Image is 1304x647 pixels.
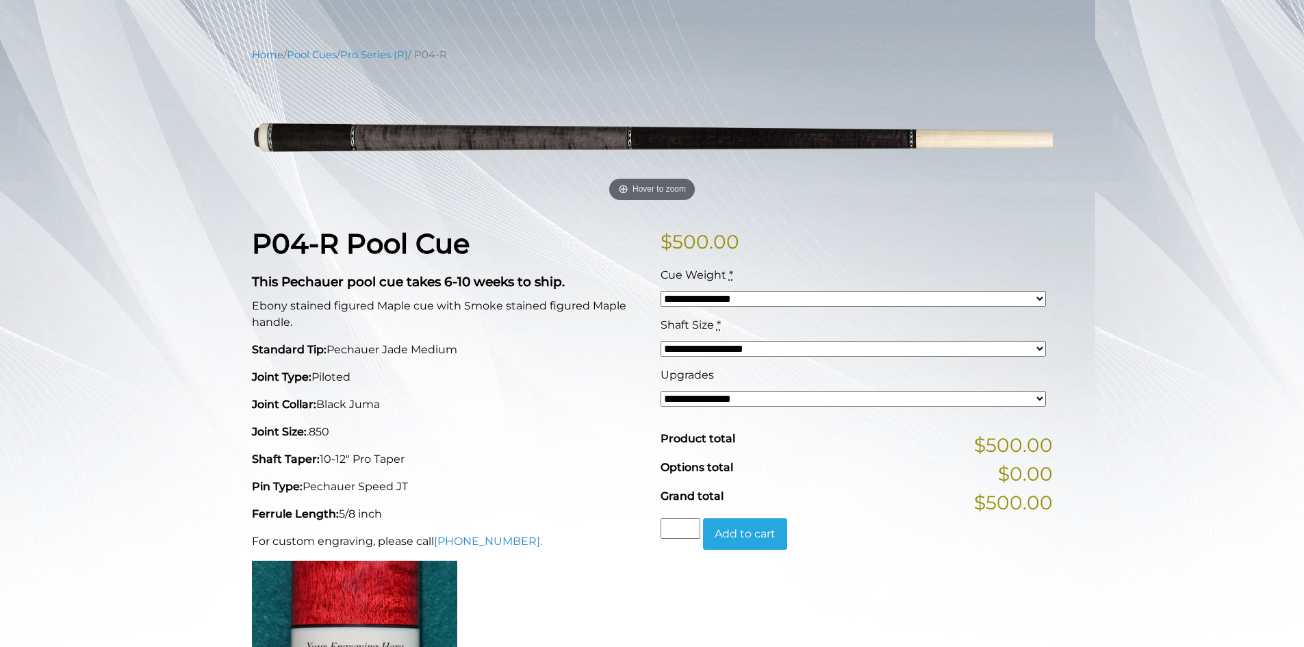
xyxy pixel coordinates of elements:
[252,274,565,290] strong: This Pechauer pool cue takes 6-10 weeks to ship.
[252,73,1053,206] img: P04-N.png
[252,451,644,468] p: 10-12" Pro Taper
[252,342,644,358] p: Pechauer Jade Medium
[661,318,714,331] span: Shaft Size
[974,488,1053,517] span: $500.00
[434,535,542,548] a: [PHONE_NUMBER].
[287,49,337,61] a: Pool Cues
[661,230,739,253] bdi: 500.00
[252,369,644,385] p: Piloted
[252,47,1053,62] nav: Breadcrumb
[252,480,303,493] strong: Pin Type:
[252,533,644,550] p: For custom engraving, please call
[252,227,470,260] strong: P04-R Pool Cue
[252,425,307,438] strong: Joint Size:
[703,518,787,550] button: Add to cart
[661,268,726,281] span: Cue Weight
[717,318,721,331] abbr: required
[661,432,735,445] span: Product total
[252,396,644,413] p: Black Juma
[661,490,724,503] span: Grand total
[661,518,700,539] input: Product quantity
[252,453,320,466] strong: Shaft Taper:
[252,507,339,520] strong: Ferrule Length:
[252,73,1053,206] a: Hover to zoom
[252,506,644,522] p: 5/8 inch
[340,49,408,61] a: Pro Series (R)
[252,370,311,383] strong: Joint Type:
[252,343,327,356] strong: Standard Tip:
[974,431,1053,459] span: $500.00
[252,479,644,495] p: Pechauer Speed JT
[252,424,644,440] p: .850
[661,368,714,381] span: Upgrades
[252,298,644,331] p: Ebony stained figured Maple cue with Smoke stained figured Maple handle.
[729,268,733,281] abbr: required
[661,230,672,253] span: $
[998,459,1053,488] span: $0.00
[252,49,283,61] a: Home
[661,461,733,474] span: Options total
[252,398,316,411] strong: Joint Collar:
